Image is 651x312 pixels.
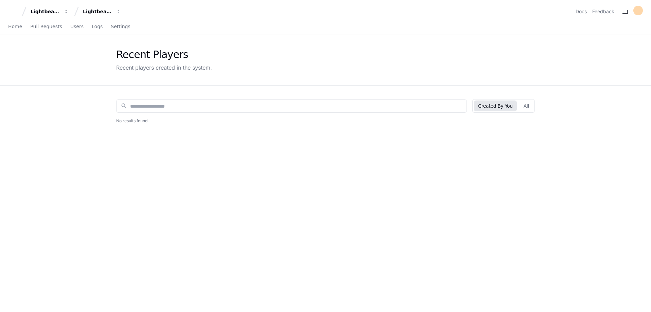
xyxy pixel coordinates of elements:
span: Users [70,24,84,29]
mat-icon: search [121,103,127,109]
a: Settings [111,19,130,35]
button: Lightbeam Health [28,5,71,18]
div: Lightbeam Health [31,8,60,15]
a: Users [70,19,84,35]
h2: No results found. [116,118,535,124]
a: Docs [576,8,587,15]
a: Pull Requests [30,19,62,35]
span: Pull Requests [30,24,62,29]
a: Home [8,19,22,35]
div: Recent Players [116,49,212,61]
button: Feedback [592,8,614,15]
button: All [520,100,533,111]
span: Settings [111,24,130,29]
span: Home [8,24,22,29]
button: Lightbeam Health Solutions [80,5,124,18]
div: Lightbeam Health Solutions [83,8,112,15]
span: Logs [92,24,103,29]
button: Created By You [474,100,516,111]
a: Logs [92,19,103,35]
div: Recent players created in the system. [116,63,212,72]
